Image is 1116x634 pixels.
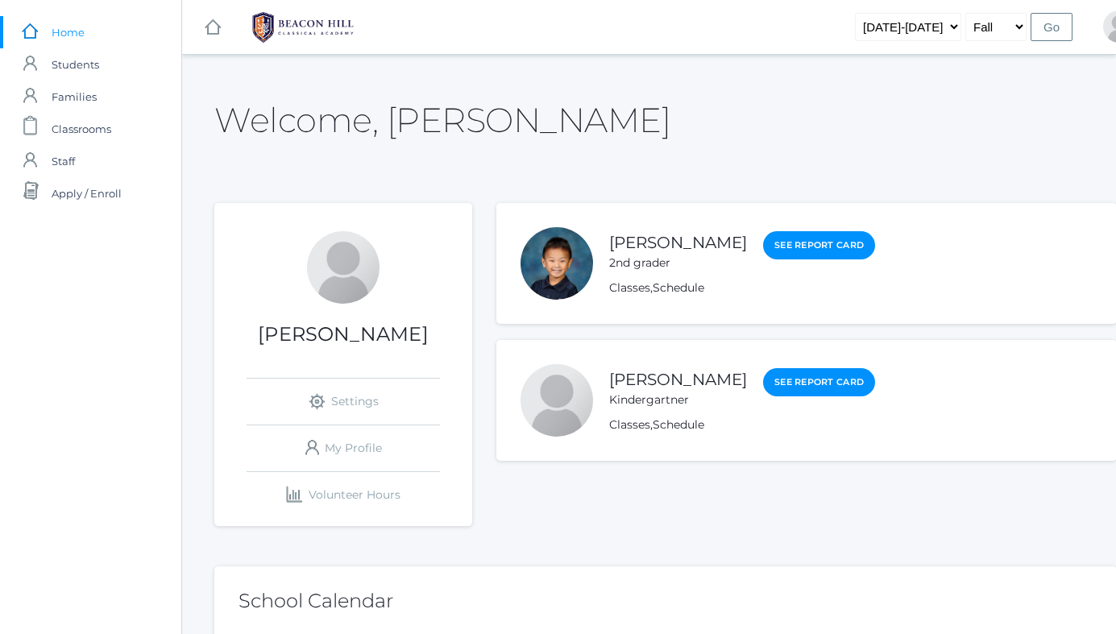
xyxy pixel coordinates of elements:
[609,280,650,295] a: Classes
[763,368,875,396] a: See Report Card
[247,425,440,471] a: My Profile
[247,379,440,425] a: Settings
[52,113,111,145] span: Classrooms
[307,231,380,304] div: Lily Ip
[609,416,875,433] div: ,
[243,7,363,48] img: BHCALogos-05-308ed15e86a5a0abce9b8dd61676a3503ac9727e845dece92d48e8588c001991.png
[52,145,75,177] span: Staff
[609,280,875,296] div: ,
[214,102,670,139] h2: Welcome, [PERSON_NAME]
[521,227,593,300] div: John Ip
[609,417,650,432] a: Classes
[653,417,704,432] a: Schedule
[52,16,85,48] span: Home
[239,590,1093,611] h2: School Calendar
[609,233,747,252] a: [PERSON_NAME]
[609,255,747,271] div: 2nd grader
[214,324,472,345] h1: [PERSON_NAME]
[247,472,440,518] a: Volunteer Hours
[52,81,97,113] span: Families
[52,48,99,81] span: Students
[609,370,747,389] a: [PERSON_NAME]
[609,392,747,408] div: Kindergartner
[763,231,875,259] a: See Report Card
[52,177,122,209] span: Apply / Enroll
[1031,13,1072,41] input: Go
[653,280,704,295] a: Schedule
[521,364,593,437] div: Christopher Ip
